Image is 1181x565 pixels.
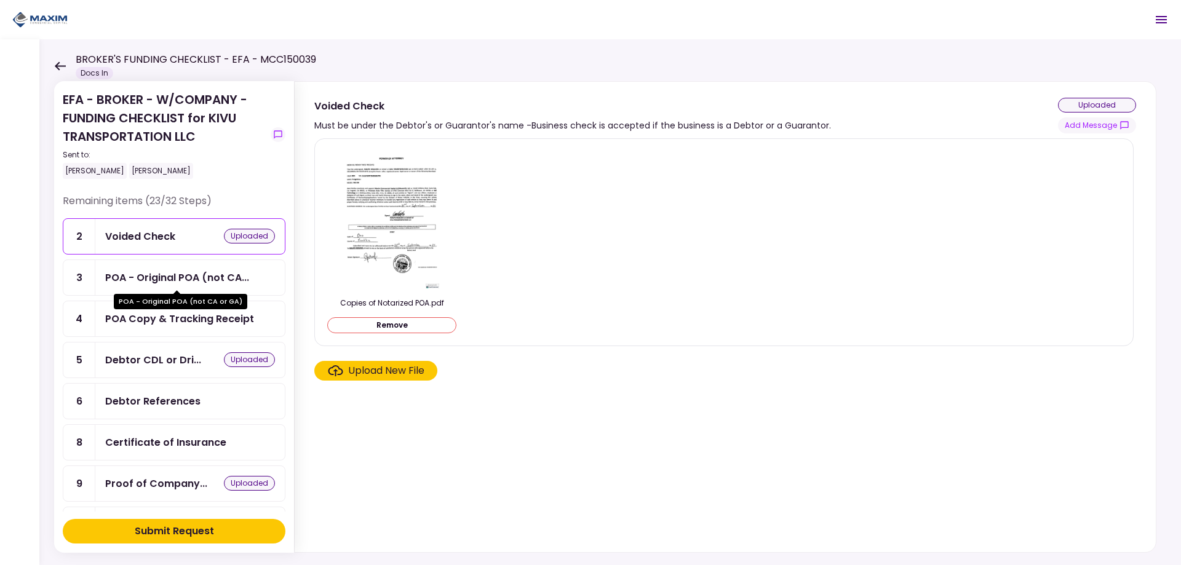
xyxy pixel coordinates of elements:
[314,361,437,381] span: Click here to upload the required document
[63,342,95,377] div: 5
[63,384,95,419] div: 6
[63,194,285,218] div: Remaining items (23/32 Steps)
[224,229,275,243] div: uploaded
[63,219,95,254] div: 2
[1147,5,1176,34] button: Open menu
[105,229,175,244] div: Voided Check
[63,218,285,255] a: 2Voided Checkuploaded
[224,476,275,491] div: uploaded
[105,352,201,368] div: Debtor CDL or Driver License
[327,317,456,333] button: Remove
[129,163,193,179] div: [PERSON_NAME]
[105,393,201,409] div: Debtor References
[12,10,68,29] img: Partner icon
[63,424,285,460] a: 8Certificate of Insurance
[1058,117,1136,133] button: show-messages
[63,383,285,419] a: 6Debtor References
[105,435,226,450] div: Certificate of Insurance
[327,298,456,309] div: Copies of Notarized POA.pdf
[63,507,95,542] div: 10
[76,52,316,67] h1: BROKER'S FUNDING CHECKLIST - EFA - MCC150039
[63,149,266,160] div: Sent to:
[76,67,113,79] div: Docs In
[63,163,127,179] div: [PERSON_NAME]
[63,425,95,460] div: 8
[105,311,254,326] div: POA Copy & Tracking Receipt
[135,524,214,539] div: Submit Request
[63,301,285,337] a: 4POA Copy & Tracking Receipt
[63,260,95,295] div: 3
[314,98,831,114] div: Voided Check
[224,352,275,367] div: uploaded
[105,270,249,285] div: POA - Original POA (not CA or GA)
[63,342,285,378] a: 5Debtor CDL or Driver Licenseuploaded
[63,259,285,296] a: 3POA - Original POA (not CA or GA)
[294,81,1156,553] div: Voided CheckMust be under the Debtor's or Guarantor's name -Business check is accepted if the bus...
[63,507,285,543] a: 10Proof of Company FEIN
[63,519,285,543] button: Submit Request
[63,301,95,336] div: 4
[348,363,424,378] div: Upload New File
[63,465,285,502] a: 9Proof of Company Ownershipuploaded
[105,476,207,491] div: Proof of Company Ownership
[271,127,285,142] button: show-messages
[63,466,95,501] div: 9
[114,294,247,309] div: POA - Original POA (not CA or GA)
[1058,98,1136,113] div: uploaded
[63,90,266,179] div: EFA - BROKER - W/COMPANY - FUNDING CHECKLIST for KIVU TRANSPORTATION LLC
[314,118,831,133] div: Must be under the Debtor's or Guarantor's name -Business check is accepted if the business is a D...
